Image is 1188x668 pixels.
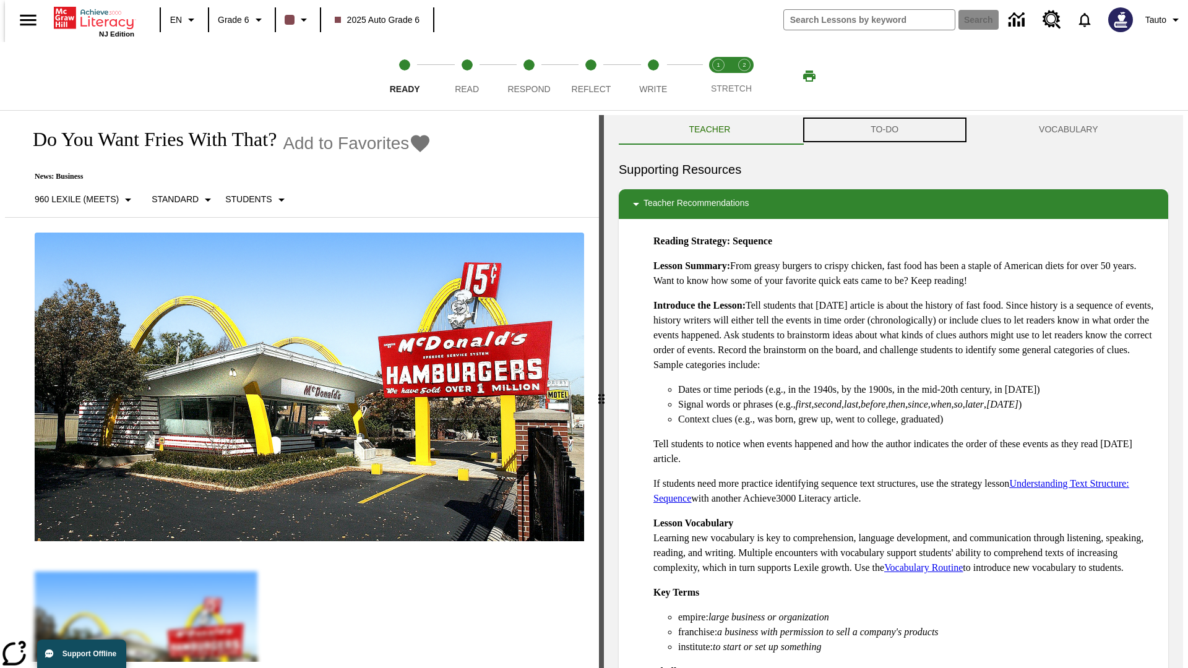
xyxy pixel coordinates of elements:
p: Standard [152,193,199,206]
li: empire: [678,610,1158,625]
em: a business with permission to sell a company's products [717,627,939,637]
em: [DATE] [986,399,1018,409]
button: Support Offline [37,640,126,668]
a: Vocabulary Routine [884,562,963,573]
em: so [954,399,963,409]
div: Home [54,4,134,38]
button: Teacher [619,115,801,145]
input: search field [784,10,955,30]
li: Context clues (e.g., was born, grew up, went to college, graduated) [678,412,1158,427]
button: VOCABULARY [969,115,1168,145]
button: Open side menu [10,2,46,38]
strong: Reading Strategy: [653,236,730,246]
p: If students need more practice identifying sequence text structures, use the strategy lesson with... [653,476,1158,506]
span: Tauto [1145,14,1166,27]
img: One of the first McDonald's stores, with the iconic red sign and golden arches. [35,233,584,542]
text: 2 [742,62,746,68]
span: Grade 6 [218,14,249,27]
button: Reflect step 4 of 5 [555,42,627,110]
button: Profile/Settings [1140,9,1188,31]
button: Select a new avatar [1101,4,1140,36]
em: when [931,399,952,409]
span: STRETCH [711,83,752,93]
li: Dates or time periods (e.g., in the 1940s, by the 1900s, in the mid-20th century, in [DATE]) [678,382,1158,397]
strong: Lesson Vocabulary [653,518,733,528]
li: Signal words or phrases (e.g., , , , , , , , , , ) [678,397,1158,412]
em: later [965,399,984,409]
div: Press Enter or Spacebar and then press right and left arrow keys to move the slider [599,115,604,668]
h1: Do You Want Fries With That? [20,128,277,151]
p: Students [225,193,272,206]
text: 1 [717,62,720,68]
em: then [888,399,905,409]
div: Instructional Panel Tabs [619,115,1168,145]
span: EN [170,14,182,27]
span: Ready [390,84,420,94]
button: Class color is dark brown. Change class color [280,9,316,31]
button: Grade: Grade 6, Select a grade [213,9,271,31]
a: Understanding Text Structure: Sequence [653,478,1129,503]
li: franchise: [678,625,1158,640]
button: Scaffolds, Standard [147,189,220,211]
span: NJ Edition [99,30,134,38]
a: Notifications [1069,4,1101,36]
button: Write step 5 of 5 [618,42,689,110]
img: Avatar [1108,7,1133,32]
strong: Introduce the Lesson: [653,300,746,310]
span: Reflect [572,84,611,94]
em: before [861,399,885,409]
span: 2025 Auto Grade 6 [335,14,420,27]
span: Write [639,84,667,94]
div: reading [5,115,599,662]
strong: Key Terms [653,587,699,597]
a: Data Center [1001,3,1035,37]
button: Read step 2 of 5 [431,42,502,110]
span: Read [455,84,479,94]
em: last [844,399,858,409]
p: Teacher Recommendations [643,197,749,212]
span: Support Offline [62,649,116,658]
span: Add to Favorites [283,134,409,153]
p: Tell students to notice when events happened and how the author indicates the order of these even... [653,437,1158,466]
button: Add to Favorites - Do You Want Fries With That? [283,132,431,154]
li: institute: [678,640,1158,654]
em: second [814,399,841,409]
button: TO-DO [801,115,969,145]
button: Ready step 1 of 5 [369,42,441,110]
strong: Sequence [733,236,772,246]
p: From greasy burgers to crispy chicken, fast food has been a staple of American diets for over 50 ... [653,259,1158,288]
div: Teacher Recommendations [619,189,1168,219]
button: Language: EN, Select a language [165,9,204,31]
button: Select Student [220,189,293,211]
a: Resource Center, Will open in new tab [1035,3,1069,36]
p: News: Business [20,172,431,181]
em: to start or set up something [713,641,822,652]
em: since [908,399,928,409]
p: 960 Lexile (Meets) [35,193,119,206]
span: Respond [507,84,550,94]
p: Learning new vocabulary is key to comprehension, language development, and communication through ... [653,516,1158,575]
em: first [796,399,812,409]
button: Select Lexile, 960 Lexile (Meets) [30,189,140,211]
button: Stretch Read step 1 of 2 [700,42,736,110]
h6: Supporting Resources [619,160,1168,179]
button: Respond step 3 of 5 [493,42,565,110]
p: Tell students that [DATE] article is about the history of fast food. Since history is a sequence ... [653,298,1158,372]
strong: Lesson Summary: [653,260,730,271]
em: large business or organization [708,612,829,622]
div: activity [604,115,1183,668]
button: Print [790,65,829,87]
button: Stretch Respond step 2 of 2 [726,42,762,110]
